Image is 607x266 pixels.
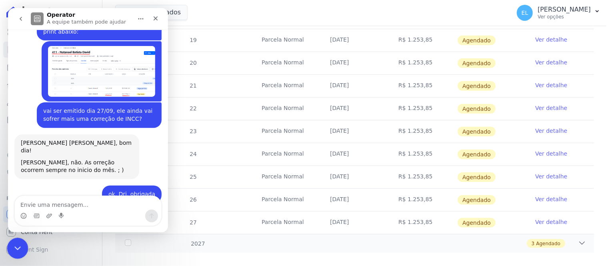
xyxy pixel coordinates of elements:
[321,120,389,143] td: [DATE]
[536,240,561,247] span: Agendado
[3,24,99,40] a: Visão Geral
[458,104,496,114] span: Agendado
[6,126,131,171] div: [PERSON_NAME] [PERSON_NAME], bom dia![PERSON_NAME], não. As orreção ocorrem sempre no inicio do m...
[3,112,99,128] a: Minha Carteira
[6,33,154,94] div: Erica diz…
[51,205,57,211] button: Start recording
[252,143,321,166] td: Parcela Normal
[389,75,457,97] td: R$ 1.253,85
[535,195,567,203] a: Ver detalhe
[6,178,154,202] div: Erica diz…
[321,212,389,234] td: [DATE]
[189,82,197,89] span: 21
[538,6,591,14] p: [PERSON_NAME]
[458,218,496,228] span: Agendado
[115,5,188,20] button: 2 selecionados
[511,2,607,24] button: EL [PERSON_NAME] Ver opções
[321,166,389,188] td: [DATE]
[321,143,389,166] td: [DATE]
[532,240,535,247] span: 3
[12,205,19,211] button: Selecionador de Emoji
[458,150,496,159] span: Agendado
[140,3,155,18] div: Fechar
[252,29,321,52] td: Parcela Normal
[13,131,125,147] div: [PERSON_NAME] [PERSON_NAME], bom dia!
[7,238,28,259] iframe: Intercom live chat
[3,77,99,93] a: Lotes
[8,8,168,232] iframe: Intercom live chat
[458,172,496,182] span: Agendado
[389,120,457,143] td: R$ 1.253,85
[189,105,197,112] span: 22
[125,3,140,18] button: Início
[535,58,567,66] a: Ver detalhe
[3,206,99,222] a: Recebíveis
[6,194,96,203] div: Plataformas
[189,151,197,157] span: 24
[389,166,457,188] td: R$ 1.253,85
[389,98,457,120] td: R$ 1.253,85
[3,42,99,58] a: Contratos
[535,218,567,226] a: Ver detalhe
[458,127,496,136] span: Agendado
[3,147,99,163] a: Crédito
[7,188,153,202] textarea: Envie uma mensagem...
[25,205,32,211] button: Selecionador de GIF
[137,202,150,214] button: Enviar uma mensagem
[389,143,457,166] td: R$ 1.253,85
[35,99,147,115] div: vai ser emitido dia 27/09, ele ainda vai sofrer mais uma correção de INCC?
[389,29,457,52] td: R$ 1.253,85
[3,59,99,75] a: Parcelas
[38,205,44,211] button: Upload do anexo
[252,75,321,97] td: Parcela Normal
[458,81,496,91] span: Agendado
[252,166,321,188] td: Parcela Normal
[252,189,321,211] td: Parcela Normal
[389,52,457,74] td: R$ 1.253,85
[538,14,591,20] p: Ver opções
[321,75,389,97] td: [DATE]
[321,52,389,74] td: [DATE]
[522,10,529,16] span: EL
[3,165,99,181] a: Negativação
[189,196,197,203] span: 26
[321,189,389,211] td: [DATE]
[321,29,389,52] td: [DATE]
[3,130,99,146] a: Transferências
[189,128,197,134] span: 23
[535,127,567,135] a: Ver detalhe
[389,189,457,211] td: R$ 1.253,85
[458,36,496,45] span: Agendado
[458,58,496,68] span: Agendado
[535,81,567,89] a: Ver detalhe
[100,182,147,190] div: ok, Dri, obrigada
[39,10,118,18] p: A equipe também pode ajudar
[535,104,567,112] a: Ver detalhe
[189,60,197,66] span: 20
[189,37,197,43] span: 19
[252,52,321,74] td: Parcela Normal
[6,94,154,126] div: Erica diz…
[535,172,567,180] a: Ver detalhe
[13,151,125,166] div: [PERSON_NAME], não. As orreção ocorrem sempre no inicio do mês. ; )
[535,36,567,44] a: Ver detalhe
[3,224,99,240] a: Conta Hent
[389,212,457,234] td: R$ 1.253,85
[321,98,389,120] td: [DATE]
[252,98,321,120] td: Parcela Normal
[252,212,321,234] td: Parcela Normal
[94,178,154,195] div: ok, Dri, obrigada
[458,195,496,205] span: Agendado
[535,150,567,158] a: Ver detalhe
[29,94,154,120] div: vai ser emitido dia 27/09, ele ainda vai sofrer mais uma correção de INCC?
[189,174,197,180] span: 25
[189,219,197,226] span: 27
[6,126,154,178] div: Adriane diz…
[3,94,99,110] a: Clientes
[252,120,321,143] td: Parcela Normal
